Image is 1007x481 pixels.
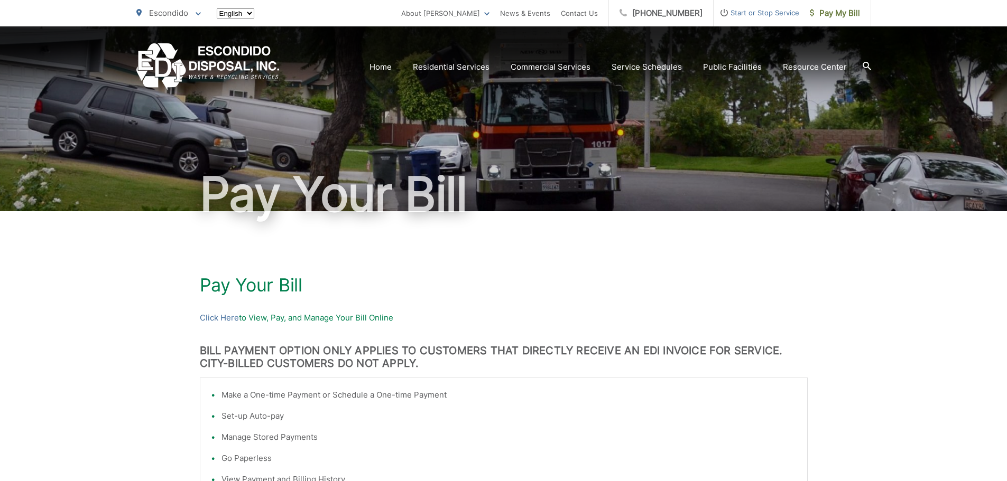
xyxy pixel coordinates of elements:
a: EDCD logo. Return to the homepage. [136,43,280,90]
h3: BILL PAYMENT OPTION ONLY APPLIES TO CUSTOMERS THAT DIRECTLY RECEIVE AN EDI INVOICE FOR SERVICE. C... [200,344,808,370]
span: Pay My Bill [810,7,860,20]
span: Escondido [149,8,188,18]
select: Select a language [217,8,254,18]
p: to View, Pay, and Manage Your Bill Online [200,312,808,324]
a: Home [369,61,392,73]
h1: Pay Your Bill [200,275,808,296]
li: Go Paperless [221,452,797,465]
li: Manage Stored Payments [221,431,797,444]
a: About [PERSON_NAME] [401,7,489,20]
li: Set-up Auto-pay [221,410,797,422]
a: Contact Us [561,7,598,20]
a: Click Here [200,312,239,324]
a: News & Events [500,7,550,20]
a: Service Schedules [612,61,682,73]
a: Public Facilities [703,61,762,73]
a: Commercial Services [511,61,590,73]
a: Residential Services [413,61,489,73]
h1: Pay Your Bill [136,168,871,221]
a: Resource Center [783,61,847,73]
li: Make a One-time Payment or Schedule a One-time Payment [221,389,797,401]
